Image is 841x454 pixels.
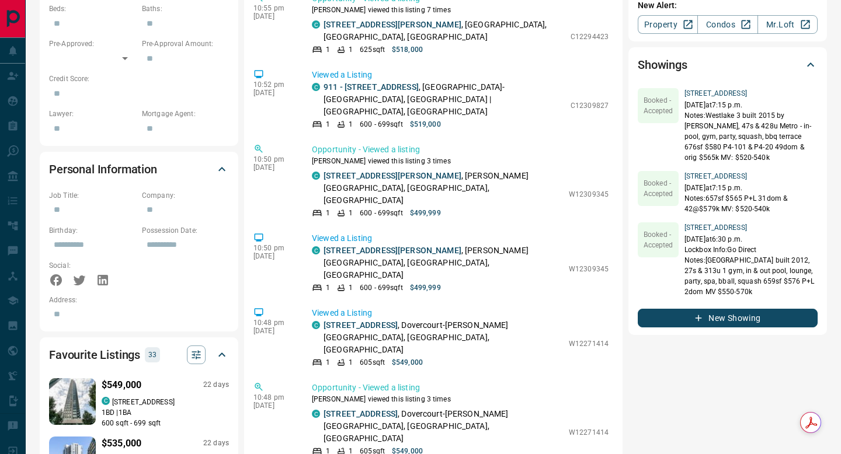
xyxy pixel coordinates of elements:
[324,171,461,180] a: [STREET_ADDRESS][PERSON_NAME]
[569,264,609,274] p: W12309345
[360,282,402,293] p: 600 - 699 sqft
[684,193,818,214] p: Notes: 657sf $565 P+L 31dom & 42@$579k MV: $520-540k
[49,74,229,84] p: Credit Score:
[360,357,385,368] p: 605 sqft
[253,89,294,97] p: [DATE]
[684,245,818,255] p: Lockbox Info: Go Direct
[571,100,609,111] p: C12309827
[49,155,229,183] div: Personal Information
[684,255,818,297] p: Notes: [GEOGRAPHIC_DATA] built 2012, 27s & 313u 1 gym, in & out pool, lounge, party, spa, bball, ...
[312,307,609,319] p: Viewed a Listing
[49,39,136,49] p: Pre-Approved:
[324,81,565,118] p: , [GEOGRAPHIC_DATA]-[GEOGRAPHIC_DATA], [GEOGRAPHIC_DATA] | [GEOGRAPHIC_DATA], [GEOGRAPHIC_DATA]
[392,44,423,55] p: $518,000
[49,345,140,364] h2: Favourite Listings
[102,436,141,450] p: $535,000
[638,15,698,34] a: Property
[312,321,320,329] div: condos.ca
[253,244,294,252] p: 10:50 pm
[142,109,229,119] p: Mortgage Agent:
[684,234,818,245] p: [DATE] at 6:30 p.m.
[360,119,402,130] p: 600 - 699 sqft
[360,208,402,218] p: 600 - 699 sqft
[569,338,609,349] p: W12271414
[569,189,609,200] p: W12309345
[410,282,441,293] p: $499,999
[312,144,609,156] p: Opportunity - Viewed a listing
[757,15,818,34] a: Mr.Loft
[253,12,294,20] p: [DATE]
[312,156,609,166] p: [PERSON_NAME] viewed this listing 3 times
[324,408,563,445] p: , Dovercourt-[PERSON_NAME][GEOGRAPHIC_DATA], [GEOGRAPHIC_DATA], [GEOGRAPHIC_DATA]
[312,232,609,245] p: Viewed a Listing
[312,20,320,29] div: condos.ca
[326,357,330,368] p: 1
[312,69,609,81] p: Viewed a Listing
[142,4,229,14] p: Baths:
[49,160,157,179] h2: Personal Information
[49,341,229,369] div: Favourite Listings33
[49,109,136,119] p: Lawyer:
[312,410,320,418] div: condos.ca
[324,319,563,356] p: , Dovercourt-[PERSON_NAME][GEOGRAPHIC_DATA], [GEOGRAPHIC_DATA], [GEOGRAPHIC_DATA]
[142,39,229,49] p: Pre-Approval Amount:
[326,119,330,130] p: 1
[410,119,441,130] p: $519,000
[112,397,175,407] p: [STREET_ADDRESS]
[638,229,679,250] p: Booked - Accepted
[324,170,563,207] p: , [PERSON_NAME][GEOGRAPHIC_DATA], [GEOGRAPHIC_DATA], [GEOGRAPHIC_DATA]
[684,88,818,99] p: [STREET_ADDRESS]
[638,178,679,199] p: Booked - Accepted
[253,4,294,12] p: 10:55 pm
[49,190,136,201] p: Job Title:
[569,427,609,438] p: W12271414
[326,282,330,293] p: 1
[253,401,294,410] p: [DATE]
[102,418,229,428] p: 600 sqft - 699 sqft
[253,155,294,163] p: 10:50 pm
[349,119,353,130] p: 1
[349,282,353,293] p: 1
[253,81,294,89] p: 10:52 pm
[37,378,108,425] img: Favourited listing
[324,19,565,43] p: , [GEOGRAPHIC_DATA], [GEOGRAPHIC_DATA], [GEOGRAPHIC_DATA]
[203,438,229,448] p: 22 days
[253,393,294,401] p: 10:48 pm
[312,172,320,180] div: condos.ca
[326,44,330,55] p: 1
[638,55,687,74] h2: Showings
[148,348,157,361] p: 33
[349,208,353,218] p: 1
[312,83,320,91] div: condos.ca
[324,20,461,29] a: [STREET_ADDRESS][PERSON_NAME]
[410,208,441,218] p: $499,999
[684,222,818,233] p: [STREET_ADDRESS]
[253,319,294,327] p: 10:48 pm
[684,171,818,181] p: [STREET_ADDRESS]
[638,51,818,79] div: Showings
[324,246,461,255] a: [STREET_ADDRESS][PERSON_NAME]
[49,260,136,271] p: Social:
[102,397,110,405] div: condos.ca
[324,82,419,92] a: 911 - [STREET_ADDRESS]
[49,295,229,305] p: Address:
[349,357,353,368] p: 1
[102,407,229,418] p: 1 BD | 1 BA
[49,376,229,428] a: Favourited listing$549,00022 dayscondos.ca[STREET_ADDRESS]1BD |1BA600 sqft - 699 sqft
[253,252,294,260] p: [DATE]
[684,110,818,163] p: Notes: Westlake 3 built 2015 by [PERSON_NAME], 47s & 428u Metro - in-pool, gym, party, squash, bb...
[326,208,330,218] p: 1
[312,5,609,15] p: [PERSON_NAME] viewed this listing 7 times
[312,394,609,404] p: [PERSON_NAME] viewed this listing 3 times
[49,225,136,236] p: Birthday:
[349,44,353,55] p: 1
[312,382,609,394] p: Opportunity - Viewed a listing
[253,327,294,335] p: [DATE]
[571,32,609,42] p: C12294423
[142,225,229,236] p: Possession Date:
[312,246,320,254] div: condos.ca
[392,357,423,368] p: $549,000
[142,190,229,201] p: Company:
[324,320,398,330] a: [STREET_ADDRESS]
[638,309,818,327] button: New Showing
